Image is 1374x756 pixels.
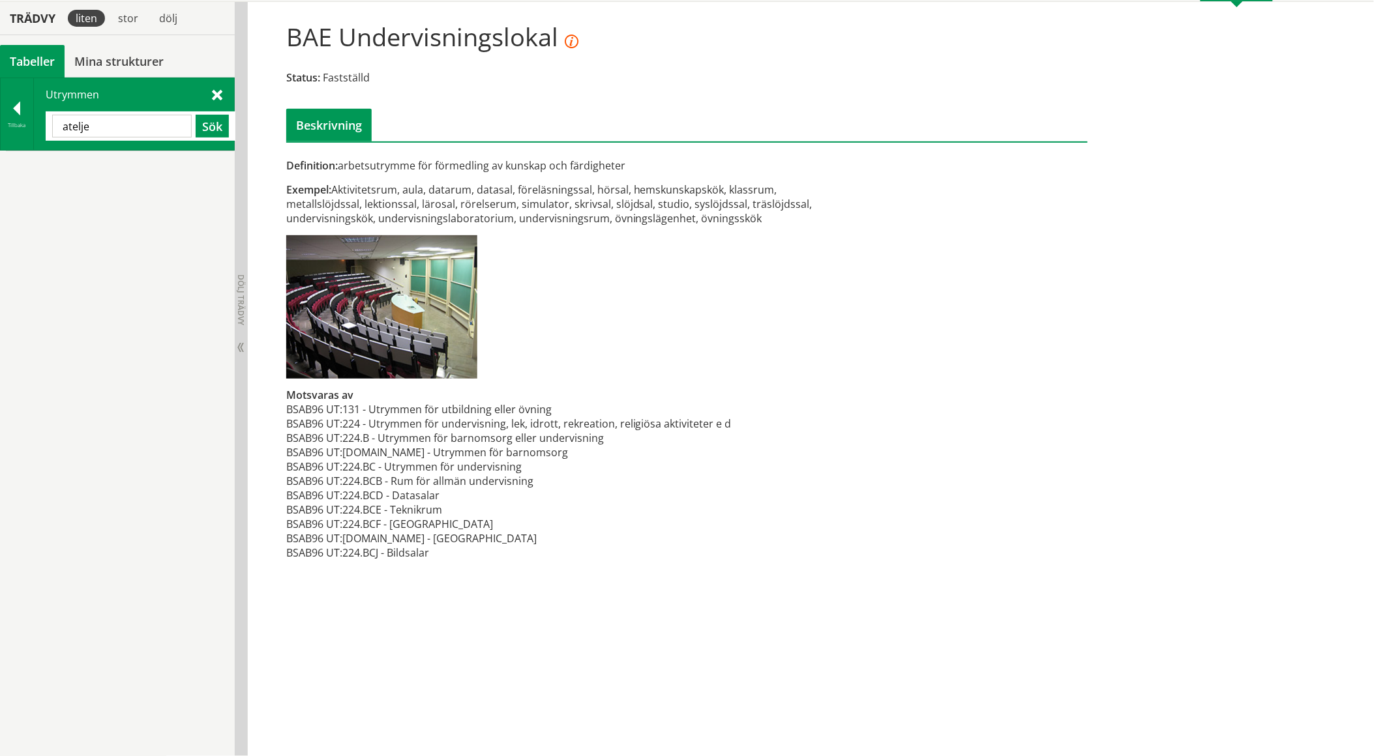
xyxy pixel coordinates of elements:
[286,445,342,459] td: BSAB96 UT:
[286,459,342,474] td: BSAB96 UT:
[68,10,105,27] div: liten
[286,158,814,173] div: arbetsutrymme för förmedling av kunskap och färdigheter
[286,402,342,416] td: BSAB96 UT:
[323,70,370,85] span: Fastställd
[342,502,732,517] td: 224.BCE - Teknikrum
[286,109,372,141] div: Beskrivning
[286,182,331,197] span: Exempel:
[52,115,192,138] input: Sök
[286,22,578,51] h1: BAE Undervisningslokal
[151,10,185,27] div: dölj
[286,517,342,531] td: BSAB96 UT:
[286,488,342,502] td: BSAB96 UT:
[342,545,732,560] td: 224.BCJ - Bildsalar
[342,488,732,502] td: 224.BCD - Datasalar
[235,274,246,325] span: Dölj trädvy
[342,517,732,531] td: 224.BCF - [GEOGRAPHIC_DATA]
[110,10,146,27] div: stor
[286,545,342,560] td: BSAB96 UT:
[342,445,732,459] td: [DOMAIN_NAME] - Utrymmen för barnomsorg
[342,459,732,474] td: 224.BC - Utrymmen för undervisning
[196,115,229,138] button: Sök
[286,502,342,517] td: BSAB96 UT:
[342,531,732,545] td: [DOMAIN_NAME] - [GEOGRAPHIC_DATA]
[565,35,578,49] i: Objektet [Undervisningslokal] tillhör en tabell som har publicerats i en senare version. Detta in...
[342,416,732,431] td: 224 - Utrymmen för undervisning, lek, idrott, rekreation, religiösa aktiviteter e d
[342,474,732,488] td: 224.BCB - Rum för allmän undervisning
[3,11,63,25] div: Trädvy
[286,431,342,445] td: BSAB96 UT:
[342,431,732,445] td: 224.B - Utrymmen för barnomsorg eller undervisning
[286,531,342,545] td: BSAB96 UT:
[34,78,234,150] div: Utrymmen
[286,182,814,225] div: Aktivitetsrum, aula, datarum, datasal, föreläsningssal, hörsal, hemskunskapskök, klassrum, metall...
[286,388,353,402] span: Motsvaras av
[286,474,342,488] td: BSAB96 UT:
[212,87,222,101] span: Stäng sök
[286,70,320,85] span: Status:
[286,416,342,431] td: BSAB96 UT:
[286,158,338,173] span: Definition:
[65,45,173,78] a: Mina strukturer
[1,120,33,130] div: Tillbaka
[342,402,732,416] td: 131 - Utrymmen för utbildning eller övning
[286,235,477,379] img: bae-undervisningslokal.jpg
